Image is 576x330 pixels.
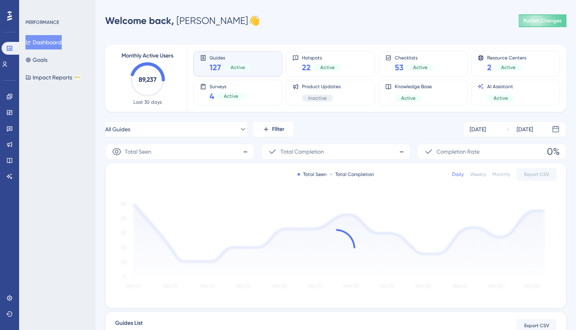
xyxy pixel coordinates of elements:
span: Hotspots [302,55,341,60]
span: Active [320,64,335,71]
span: Monthly Active Users [121,51,173,61]
span: 0% [547,145,560,158]
span: Publish Changes [523,18,562,24]
button: Filter [253,121,293,137]
span: Export CSV [524,322,549,329]
span: 2 [487,62,492,73]
span: Completion Rate [437,147,480,156]
span: - [399,145,404,158]
div: [DATE] [470,124,486,134]
span: Filter [272,124,284,134]
span: 22 [302,62,311,73]
span: 127 [210,62,221,73]
div: [PERSON_NAME] 👋 [105,14,260,27]
span: Active [501,64,515,71]
span: Active [401,95,415,101]
span: AI Assistant [487,83,514,90]
span: Product Updates [302,83,341,90]
span: Active [231,64,245,71]
span: Active [224,93,238,99]
div: Monthly [492,171,510,178]
span: Surveys [210,83,245,89]
span: Last 30 days [133,99,162,105]
span: 53 [395,62,404,73]
span: Resource Centers [487,55,526,60]
button: All Guides [105,121,247,137]
button: Publish Changes [519,14,566,27]
span: Checklists [395,55,434,60]
text: 89,237 [139,76,157,83]
span: Total Completion [280,147,324,156]
span: - [243,145,248,158]
div: Weekly [470,171,486,178]
div: Daily [452,171,464,178]
span: Active [413,64,427,71]
span: Inactive [308,95,327,101]
span: Active [494,95,508,101]
div: Total Seen [298,171,327,178]
button: Export CSV [517,168,556,181]
span: Export CSV [524,171,549,178]
span: Guides [210,55,251,60]
span: 4 [210,91,214,102]
div: [DATE] [517,124,533,134]
span: Knowledge Base [395,83,432,90]
div: Total Completion [330,171,374,178]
